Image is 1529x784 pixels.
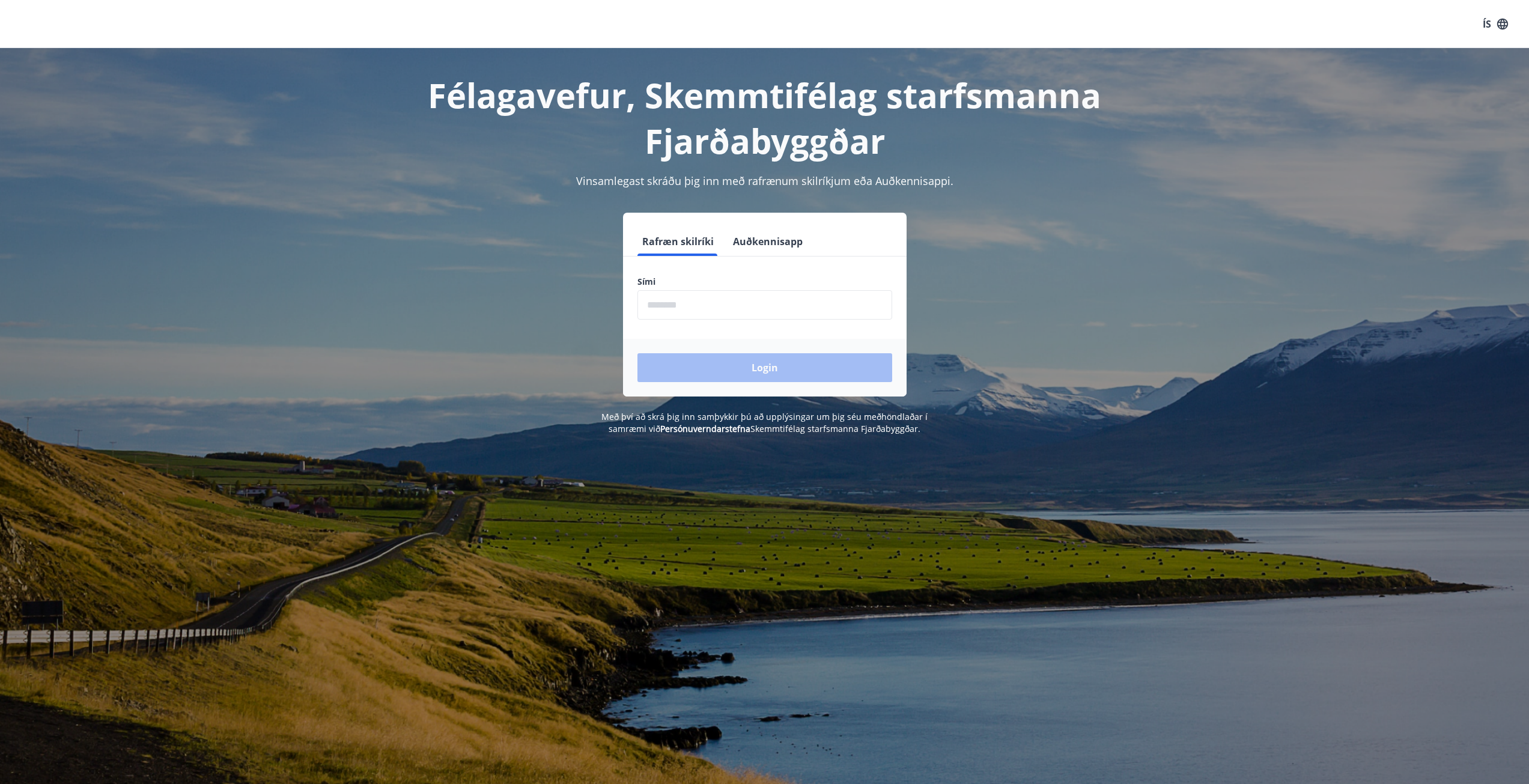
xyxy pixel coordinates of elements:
button: Auðkennisapp [728,227,807,256]
label: Sími [637,276,892,288]
span: Með því að skrá þig inn samþykkir þú að upplýsingar um þig séu meðhöndlaðar í samræmi við Skemmti... [601,411,928,434]
button: Rafræn skilríki [637,227,719,256]
h1: Félagavefur, Skemmtifélag starfsmanna Fjarðabyggðar [347,72,1183,163]
span: Vinsamlegast skráðu þig inn með rafrænum skilríkjum eða Auðkennisappi. [576,174,953,188]
button: ÍS [1476,13,1515,35]
a: Persónuverndarstefna [660,423,750,434]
